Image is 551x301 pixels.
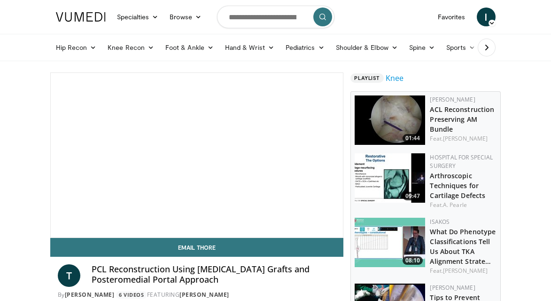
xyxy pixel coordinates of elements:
[403,192,423,200] span: 09:47
[430,171,485,200] a: Arthroscopic Techniques for Cartilage Defects
[355,95,425,145] a: 01:44
[430,227,496,266] a: What Do Phenotype Classifications Tell Us About TKA Alignment Strate…
[386,72,404,84] a: Knee
[111,8,164,26] a: Specialties
[403,256,423,265] span: 08:10
[219,38,280,57] a: Hand & Wrist
[164,8,207,26] a: Browse
[430,218,450,226] a: ISAKOS
[430,284,475,292] a: [PERSON_NAME]
[280,38,330,57] a: Pediatrics
[160,38,219,57] a: Foot & Ankle
[56,12,106,22] img: VuMedi Logo
[430,267,497,275] div: Feat.
[443,201,467,209] a: A. Pearle
[430,95,475,103] a: [PERSON_NAME]
[58,291,336,299] div: By FEATURING
[179,291,229,299] a: [PERSON_NAME]
[432,8,471,26] a: Favorites
[116,291,147,299] a: 6 Videos
[65,291,115,299] a: [PERSON_NAME]
[430,135,497,143] div: Feat.
[355,218,425,267] a: 08:10
[330,38,404,57] a: Shoulder & Elbow
[355,95,425,145] img: 7b60eb76-c310-45f1-898b-3f41f4878cd0.150x105_q85_crop-smart_upscale.jpg
[403,134,423,143] span: 01:44
[355,153,425,203] img: e219f541-b456-4cbc-ade1-aa0b59c67291.150x105_q85_crop-smart_upscale.jpg
[477,8,496,26] a: I
[58,264,80,287] a: T
[92,264,336,285] h4: PCL Reconstruction Using [MEDICAL_DATA] Grafts and Posteromedial Portal Approach
[443,267,488,275] a: [PERSON_NAME]
[430,153,492,170] a: Hospital for Special Surgery
[51,73,343,238] video-js: Video Player
[430,201,497,209] div: Feat.
[50,238,344,257] a: Email Thore
[50,38,102,57] a: Hip Recon
[430,105,494,134] a: ACL Reconstruction Preserving AM Bundle
[217,6,334,28] input: Search topics, interventions
[355,153,425,203] a: 09:47
[350,73,383,83] span: Playlist
[441,38,481,57] a: Sports
[355,218,425,267] img: 5b6cf72d-b1b3-4a5e-b48f-095f98c65f63.150x105_q85_crop-smart_upscale.jpg
[102,38,160,57] a: Knee Recon
[404,38,441,57] a: Spine
[443,135,488,143] a: [PERSON_NAME]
